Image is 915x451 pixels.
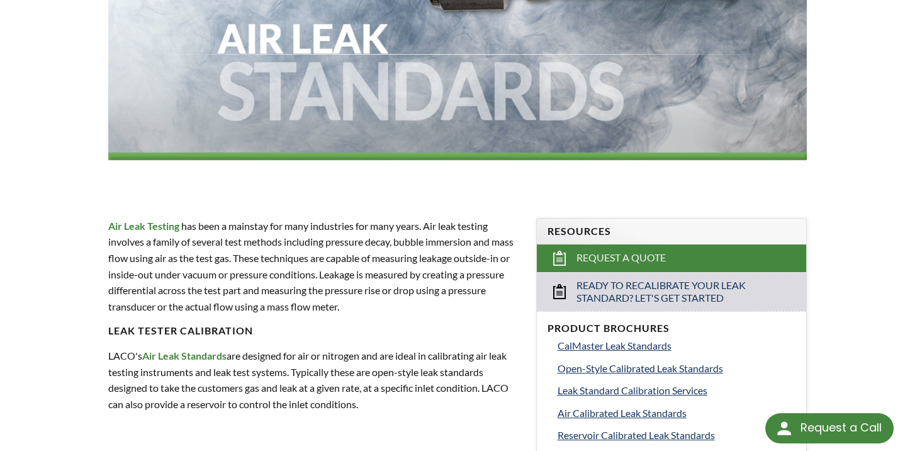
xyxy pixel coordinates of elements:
a: Reservoir Calibrated Leak Standards [557,427,796,443]
h4: Resources [547,225,796,238]
h4: Leak Tester Calibration [108,324,522,338]
a: Leak Standard Calibration Services [557,382,796,399]
span: Reservoir Calibrated Leak Standards [557,429,714,441]
a: CalMaster Leak Standards [557,338,796,354]
a: Open-Style Calibrated Leak Standards [557,360,796,377]
span: Open-Style Calibrated Leak Standards [557,362,722,374]
div: Request a Call [800,413,881,442]
a: Air Calibrated Leak Standards [557,405,796,421]
strong: Air Leak Standards [142,350,227,362]
p: has been a mainstay for many industries for many years. Air leak testing involves a family of sev... [108,218,522,315]
h4: Product Brochures [547,322,796,335]
a: Ready to Recalibrate Your Leak Standard? Let's Get Started [537,272,806,312]
span: Ready to Recalibrate Your Leak Standard? Let's Get Started [576,279,768,305]
div: Request a Call [765,413,894,443]
span: Air Calibrated Leak Standards [557,407,686,419]
span: Leak Standard Calibration Services [557,384,707,396]
span: CalMaster Leak Standards [557,340,671,351]
p: LACO's are designed for air or nitrogen and are ideal in calibrating air leak testing instruments... [108,348,522,412]
span: Request a Quote [576,251,666,265]
strong: Air Leak Testing [108,220,179,232]
a: Request a Quote [537,244,806,272]
img: round button [774,418,794,438]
